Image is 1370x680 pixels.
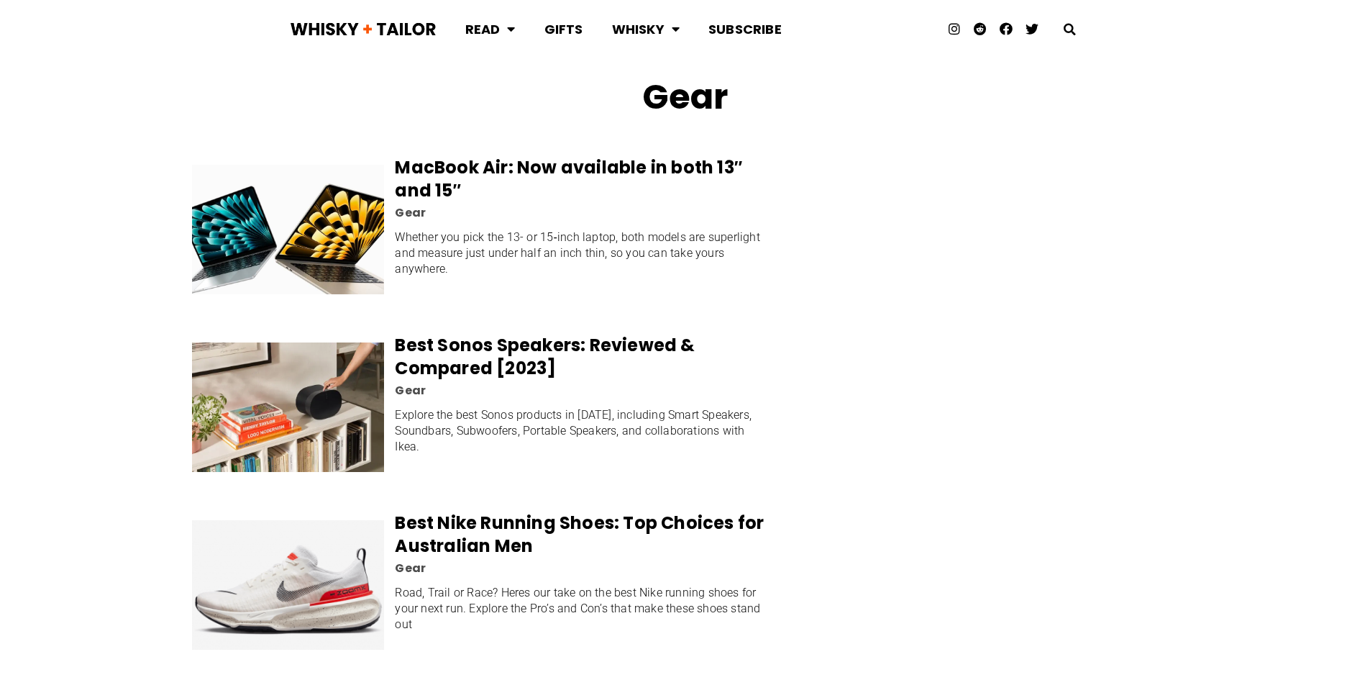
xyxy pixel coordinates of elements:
a: Best Sonos Speakers: Reviewed & Compared [2023] [395,333,695,380]
div: Explore the best Sonos products in [DATE], including Smart Speakers, Soundbars, Subwoofers, Porta... [395,407,767,455]
img: Whisky + Tailor Logo [290,19,437,40]
a: MacBook Air: Now available in both 13″ and 15″ [395,155,742,202]
a: Best Nike Running Shoes: Top Choices for Australian Men [395,511,764,558]
div: Road, Trail or Race? Heres our take on the best Nike running shoes for your next run. Explore the... [395,585,767,633]
a: Subscribe [694,10,796,48]
a: Gear [395,382,426,399]
a: Whisky [598,10,694,48]
a: Gear [395,204,426,221]
img: Sonos Era 300 [192,343,384,472]
a: Read [451,10,530,48]
h1: Gear [283,77,1088,117]
div: Whether you pick the 13- or 15‑inch laptop, both models are superlight and measure just under hal... [395,230,767,277]
a: Gifts [530,10,598,48]
img: Best Nike Running Shoes [192,520,384,650]
a: Gear [395,560,426,576]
